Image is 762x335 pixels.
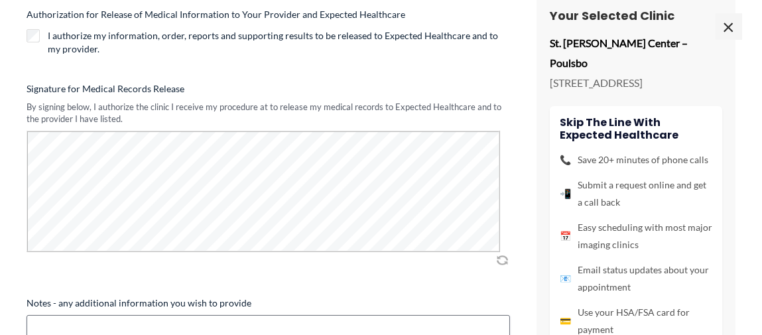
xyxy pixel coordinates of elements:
[716,13,742,40] span: ×
[560,270,571,287] span: 📧
[560,185,571,202] span: 📲
[494,253,510,267] img: Clear Signature
[560,228,571,245] span: 📅
[560,116,712,141] h4: Skip the line with Expected Healthcare
[27,82,510,96] label: Signature for Medical Records Release
[560,151,571,168] span: 📞
[27,297,510,310] label: Notes - any additional information you wish to provide
[560,312,571,330] span: 💳
[550,8,722,23] h3: Your Selected Clinic
[550,33,722,72] p: St. [PERSON_NAME] Center – Poulsbo
[48,29,510,56] label: I authorize my information, order, reports and supporting results to be released to Expected Heal...
[560,261,712,296] li: Email status updates about your appointment
[560,219,712,253] li: Easy scheduling with most major imaging clinics
[27,8,405,21] legend: Authorization for Release of Medical Information to Your Provider and Expected Healthcare
[560,151,712,168] li: Save 20+ minutes of phone calls
[550,73,722,93] p: [STREET_ADDRESS]
[560,176,712,211] li: Submit a request online and get a call back
[27,101,510,125] div: By signing below, I authorize the clinic I receive my procedure at to release my medical records ...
